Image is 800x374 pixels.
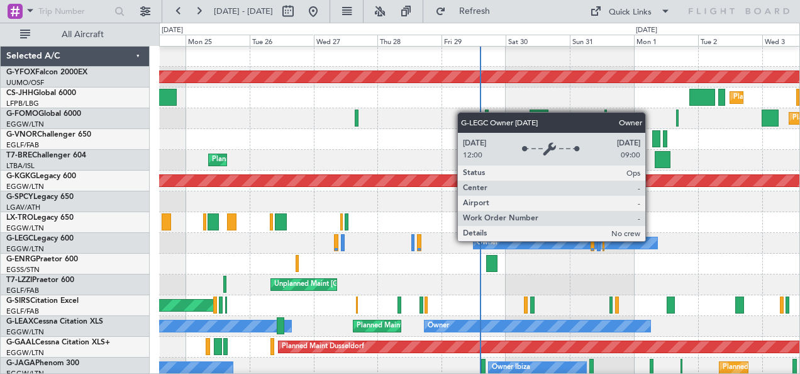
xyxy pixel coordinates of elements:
[6,173,76,180] a: G-KGKGLegacy 600
[698,35,762,46] div: Tue 2
[6,173,36,180] span: G-KGKG
[6,276,32,284] span: T7-LZZI
[6,224,44,233] a: EGGW/LTN
[314,35,378,46] div: Wed 27
[6,110,81,118] a: G-FOMOGlobal 6000
[6,265,40,275] a: EGSS/STN
[634,35,698,46] div: Mon 1
[6,360,35,367] span: G-JAGA
[6,110,38,118] span: G-FOMO
[6,131,37,139] span: G-VNOR
[6,193,74,201] a: G-SPCYLegacy 650
[428,317,449,336] div: Owner
[6,339,35,346] span: G-GAAL
[214,6,273,17] span: [DATE] - [DATE]
[357,317,555,336] div: Planned Maint [GEOGRAPHIC_DATA] ([GEOGRAPHIC_DATA])
[506,35,570,46] div: Sat 30
[6,360,79,367] a: G-JAGAPhenom 300
[6,244,44,254] a: EGGW/LTN
[6,203,40,212] a: LGAV/ATH
[274,275,481,294] div: Unplanned Maint [GEOGRAPHIC_DATA] ([GEOGRAPHIC_DATA])
[6,214,33,222] span: LX-TRO
[584,1,677,21] button: Quick Links
[6,152,86,159] a: T7-BREChallenger 604
[6,78,44,88] a: UUMO/OSF
[636,25,657,36] div: [DATE]
[6,348,44,358] a: EGGW/LTN
[6,276,74,284] a: T7-LZZIPraetor 600
[6,297,30,305] span: G-SIRS
[6,69,35,76] span: G-YFOX
[212,150,364,169] div: Planned Maint Warsaw ([GEOGRAPHIC_DATA])
[377,35,442,46] div: Thu 28
[6,297,79,305] a: G-SIRSCitation Excel
[6,89,33,97] span: CS-JHH
[250,35,314,46] div: Tue 26
[33,30,133,39] span: All Aircraft
[282,337,364,356] div: Planned Maint Dusseldorf
[6,318,33,326] span: G-LEAX
[570,35,634,46] div: Sun 31
[162,25,183,36] div: [DATE]
[6,131,91,139] a: G-VNORChallenger 650
[477,234,498,252] div: Owner
[186,35,250,46] div: Mon 25
[14,25,136,45] button: All Aircraft
[6,120,44,129] a: EGGW/LTN
[448,7,501,16] span: Refresh
[6,327,44,337] a: EGGW/LTN
[6,256,36,263] span: G-ENRG
[6,182,44,191] a: EGGW/LTN
[430,1,505,21] button: Refresh
[442,35,506,46] div: Fri 29
[38,2,111,21] input: Trip Number
[6,235,33,242] span: G-LEGC
[6,99,39,108] a: LFPB/LBG
[6,161,35,171] a: LTBA/ISL
[6,140,39,150] a: EGLF/FAB
[6,339,110,346] a: G-GAALCessna Citation XLS+
[6,256,78,263] a: G-ENRGPraetor 600
[6,89,76,97] a: CS-JHHGlobal 6000
[6,307,39,316] a: EGLF/FAB
[609,6,652,19] div: Quick Links
[6,152,32,159] span: T7-BRE
[6,214,74,222] a: LX-TROLegacy 650
[6,286,39,295] a: EGLF/FAB
[555,192,699,211] div: Planned Maint Athens ([PERSON_NAME] Intl)
[6,318,103,326] a: G-LEAXCessna Citation XLS
[6,235,74,242] a: G-LEGCLegacy 600
[6,69,87,76] a: G-YFOXFalcon 2000EX
[6,193,33,201] span: G-SPCY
